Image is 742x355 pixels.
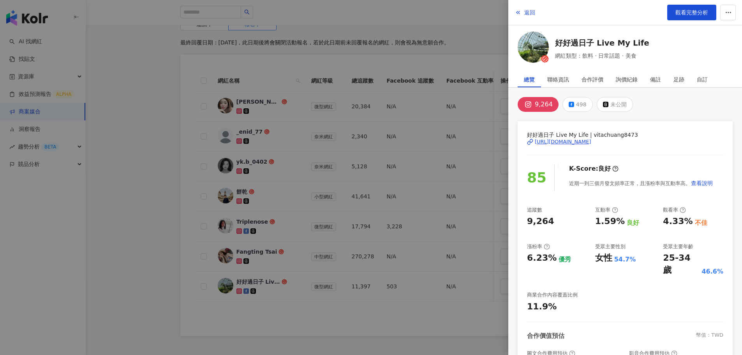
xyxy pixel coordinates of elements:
[691,175,713,191] button: 查看說明
[527,252,557,264] div: 6.23%
[524,72,535,87] div: 總覽
[535,138,591,145] div: [URL][DOMAIN_NAME]
[663,252,700,276] div: 25-34 歲
[555,51,649,60] span: 網紅類型：飲料 · 日常話題 · 美食
[598,164,611,173] div: 良好
[667,5,716,20] a: 觀看完整分析
[595,215,625,228] div: 1.59%
[695,219,707,227] div: 不佳
[524,9,535,16] span: 返回
[576,99,587,110] div: 498
[595,252,612,264] div: 女性
[518,32,549,65] a: KOL Avatar
[675,9,708,16] span: 觀看完整分析
[518,32,549,63] img: KOL Avatar
[527,301,557,313] div: 11.9%
[555,37,649,48] a: 好好過日子 Live My Life
[518,97,559,112] button: 9,264
[527,243,550,250] div: 漲粉率
[650,72,661,87] div: 備註
[527,215,554,228] div: 9,264
[691,180,713,186] span: 查看說明
[527,291,578,298] div: 商業合作內容覆蓋比例
[535,99,553,110] div: 9,264
[527,332,564,340] div: 合作價值預估
[527,167,546,189] div: 85
[569,164,619,173] div: K-Score :
[527,131,723,139] span: 好好過日子 Live My Life | vitachuang8473
[582,72,603,87] div: 合作評價
[701,267,723,276] div: 46.6%
[527,138,723,145] a: [URL][DOMAIN_NAME]
[595,243,626,250] div: 受眾主要性別
[627,219,639,227] div: 良好
[610,99,627,110] div: 未公開
[527,207,542,214] div: 追蹤數
[673,72,684,87] div: 足跡
[547,72,569,87] div: 聯絡資訊
[515,5,536,20] button: 返回
[663,215,693,228] div: 4.33%
[663,207,686,214] div: 觀看率
[595,207,618,214] div: 互動率
[569,175,713,191] div: 近期一到三個月發文頻率正常，且漲粉率與互動率高。
[559,255,571,264] div: 優秀
[597,97,633,112] button: 未公開
[614,255,636,264] div: 54.7%
[697,72,708,87] div: 自訂
[562,97,593,112] button: 498
[696,332,723,340] div: 幣值：TWD
[616,72,638,87] div: 詢價紀錄
[663,243,693,250] div: 受眾主要年齡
